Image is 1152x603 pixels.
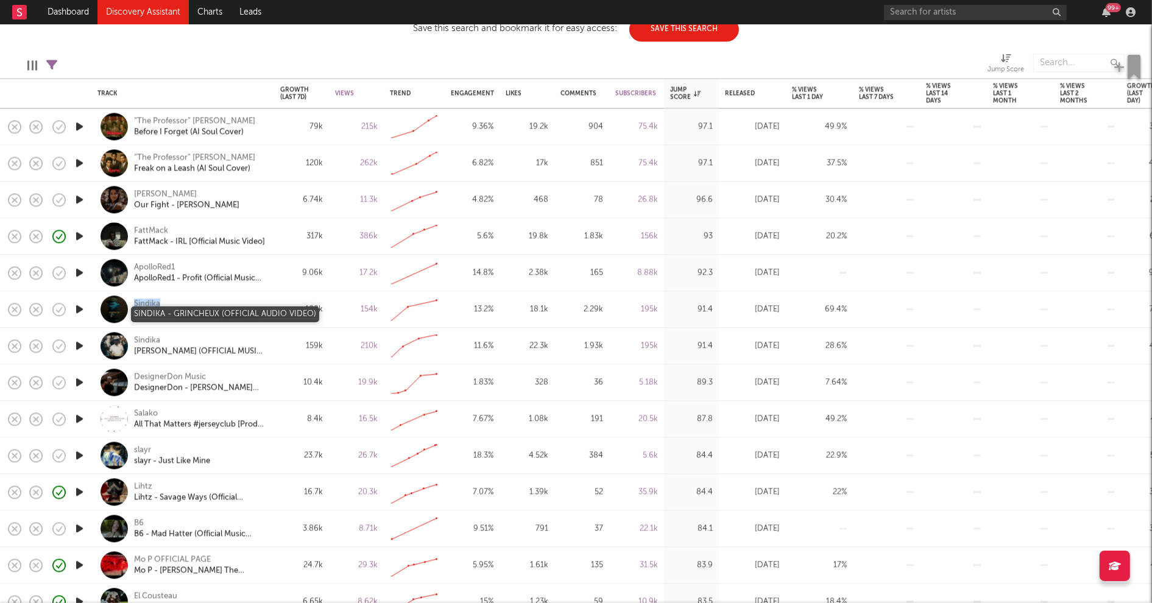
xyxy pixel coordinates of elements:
[134,383,265,393] a: DesignerDon - [PERSON_NAME] (Wassup) (Official Music Video)
[134,200,239,211] div: Our Fight - [PERSON_NAME]
[280,192,323,207] div: 6.74k
[134,189,197,200] a: [PERSON_NAME]
[792,485,847,499] div: 22 %
[725,558,780,573] div: [DATE]
[615,119,658,134] div: 75.4k
[506,521,548,536] div: 791
[134,346,265,357] a: [PERSON_NAME] (OFFICIAL MUSIC VIDEO)
[615,229,658,244] div: 156k
[1106,3,1121,12] div: 99 +
[560,558,603,573] div: 135
[134,127,244,138] div: Before I Forget (AI Soul Cover)
[134,225,168,236] a: FattMack
[134,298,160,309] div: Sindika
[451,266,493,280] div: 14.8 %
[560,339,603,353] div: 1.93k
[134,554,211,565] div: Mo P OFFICIAL PAGE
[993,82,1030,104] div: % Views Last 1 Month
[451,90,494,97] div: Engagement
[792,412,847,426] div: 49.2 %
[725,119,780,134] div: [DATE]
[792,339,847,353] div: 28.6 %
[792,86,829,100] div: % Views Last 1 Day
[335,192,378,207] div: 11.3k
[506,558,548,573] div: 1.61k
[506,229,548,244] div: 19.8k
[280,302,323,317] div: 108k
[560,229,603,244] div: 1.83k
[451,156,493,171] div: 6.82 %
[792,302,847,317] div: 69.4 %
[560,448,603,463] div: 384
[451,339,493,353] div: 11.6 %
[280,448,323,463] div: 23.7k
[506,339,548,353] div: 22.3k
[725,192,780,207] div: [DATE]
[280,266,323,280] div: 9.06k
[560,521,603,536] div: 37
[670,192,713,207] div: 96.6
[451,375,493,390] div: 1.83 %
[335,229,378,244] div: 386k
[335,412,378,426] div: 16.5k
[134,116,255,127] div: “The Professor” [PERSON_NAME]
[335,521,378,536] div: 8.71k
[615,521,658,536] div: 22.1k
[725,90,762,97] div: Released
[792,375,847,390] div: 7.64 %
[134,591,177,602] a: El Cousteau
[670,119,713,134] div: 97.1
[792,192,847,207] div: 30.4 %
[560,412,603,426] div: 191
[506,375,548,390] div: 328
[506,156,548,171] div: 17k
[413,24,739,33] div: Save this search and bookmark it for easy access:
[134,529,265,540] div: B6 - Mad Hatter (Official Music Video)
[792,156,847,171] div: 37.5 %
[390,90,433,97] div: Trend
[451,302,493,317] div: 13.2 %
[451,558,493,573] div: 5.95 %
[134,372,206,383] a: DesignerDon Music
[451,412,493,426] div: 7.67 %
[615,448,658,463] div: 5.6k
[725,485,780,499] div: [DATE]
[725,448,780,463] div: [DATE]
[134,445,151,456] a: slayr
[280,229,323,244] div: 317k
[335,375,378,390] div: 19.9k
[560,485,603,499] div: 52
[280,558,323,573] div: 24.7k
[134,163,250,174] div: Freak on a Leash (AI Soul Cover)
[134,236,265,247] div: FattMack - IRL [Official Music Video]
[1033,54,1125,72] input: Search...
[670,86,701,100] div: Jump Score
[451,521,493,536] div: 9.51 %
[725,339,780,353] div: [DATE]
[134,565,265,576] a: Mo P - [PERSON_NAME] The Stallion (Official Video)
[506,90,530,97] div: Likes
[670,156,713,171] div: 97.1
[335,119,378,134] div: 215k
[560,156,603,171] div: 851
[280,86,309,100] div: Growth (last 7d)
[615,192,658,207] div: 26.8k
[134,335,160,346] a: Sindika
[884,5,1067,20] input: Search for artists
[451,119,493,134] div: 9.36 %
[134,309,265,320] a: SINDIKA - GRINCHEUX (OFFICIAL AUDIO VIDEO)
[560,192,603,207] div: 78
[134,518,144,529] a: B6
[560,119,603,134] div: 904
[615,156,658,171] div: 75.4k
[134,262,175,273] a: ApolloRed1
[560,266,603,280] div: 165
[670,412,713,426] div: 87.8
[506,448,548,463] div: 4.52k
[134,273,265,284] div: ApolloRed1 - Profit (Official Music Video)
[506,485,548,499] div: 1.39k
